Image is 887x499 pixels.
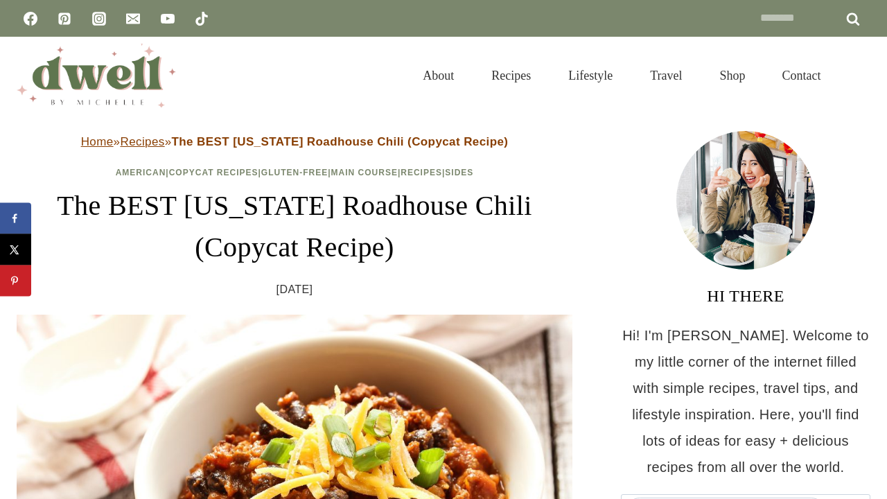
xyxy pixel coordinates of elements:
a: About [404,51,473,100]
a: Facebook [17,5,44,33]
a: Copycat Recipes [169,168,258,177]
a: Sides [445,168,473,177]
time: [DATE] [276,279,313,300]
a: Main Course [331,168,398,177]
p: Hi! I'm [PERSON_NAME]. Welcome to my little corner of the internet filled with simple recipes, tr... [621,322,870,480]
a: Recipes [401,168,442,177]
a: TikTok [188,5,216,33]
span: » » [81,135,509,148]
a: Shop [701,51,764,100]
a: Home [81,135,114,148]
h3: HI THERE [621,283,870,308]
a: Lifestyle [550,51,631,100]
a: Recipes [120,135,164,148]
button: View Search Form [847,64,870,87]
img: DWELL by michelle [17,44,176,107]
a: Gluten-Free [261,168,328,177]
span: | | | | | [116,168,474,177]
h1: The BEST [US_STATE] Roadhouse Chili (Copycat Recipe) [17,185,572,268]
a: Recipes [473,51,550,100]
a: Contact [764,51,840,100]
a: YouTube [154,5,182,33]
a: Pinterest [51,5,78,33]
strong: The BEST [US_STATE] Roadhouse Chili (Copycat Recipe) [172,135,509,148]
a: Instagram [85,5,113,33]
a: Travel [631,51,701,100]
nav: Primary Navigation [404,51,840,100]
a: American [116,168,166,177]
a: Email [119,5,147,33]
